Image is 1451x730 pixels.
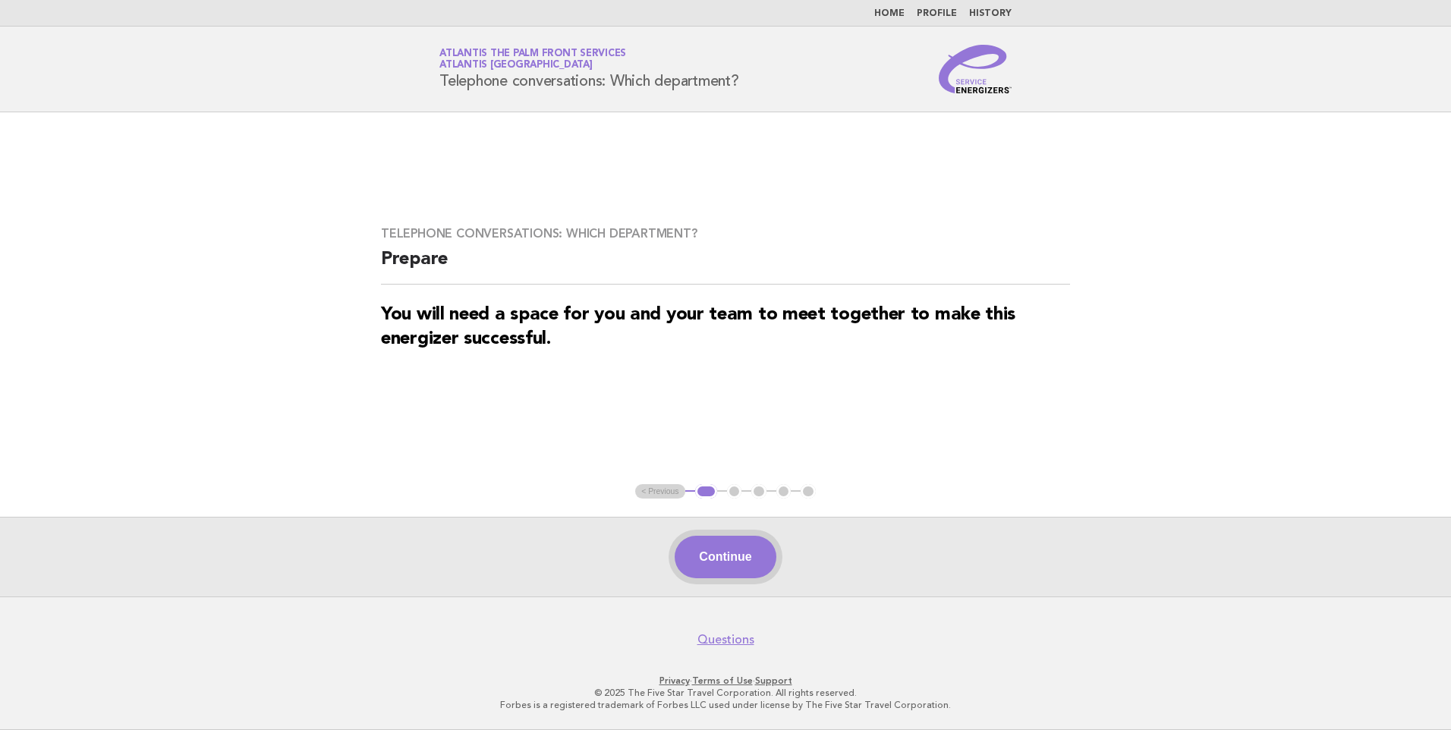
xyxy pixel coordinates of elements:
span: Atlantis [GEOGRAPHIC_DATA] [439,61,593,71]
img: Service Energizers [939,45,1012,93]
p: · · [261,675,1190,687]
strong: You will need a space for you and your team to meet together to make this energizer successful. [381,306,1015,348]
h1: Telephone conversations: Which department? [439,49,739,89]
h2: Prepare [381,247,1070,285]
a: Terms of Use [692,675,753,686]
button: 1 [695,484,717,499]
p: © 2025 The Five Star Travel Corporation. All rights reserved. [261,687,1190,699]
h3: Telephone conversations: Which department? [381,226,1070,241]
a: Profile [917,9,957,18]
a: Privacy [659,675,690,686]
a: Questions [697,632,754,647]
button: Continue [675,536,776,578]
a: History [969,9,1012,18]
a: Support [755,675,792,686]
p: Forbes is a registered trademark of Forbes LLC used under license by The Five Star Travel Corpora... [261,699,1190,711]
a: Home [874,9,905,18]
a: Atlantis The Palm Front ServicesAtlantis [GEOGRAPHIC_DATA] [439,49,626,70]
